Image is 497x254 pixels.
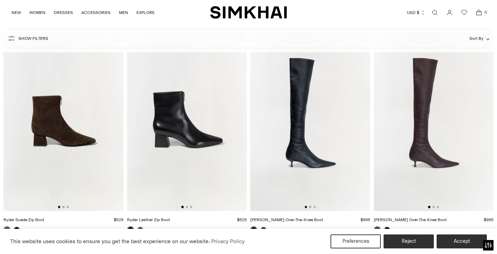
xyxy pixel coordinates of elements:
img: Ryder Leather Zip Boot [127,31,247,211]
a: SIMKHAI [210,6,287,19]
a: DRESSES [54,5,73,20]
span: This website uses cookies to ensure you get the best experience on our website. [10,238,210,245]
a: Go to the account page [443,6,457,20]
button: Go to slide 3 [437,206,439,208]
a: NEW [12,5,21,20]
a: Ryder Suede Zip Boot [3,217,44,222]
button: Go to slide 2 [309,206,311,208]
button: Go to slide 3 [190,206,192,208]
a: [PERSON_NAME] Over-The-Knee Boot [250,217,323,222]
button: Go to slide 2 [432,206,435,208]
button: Go to slide 1 [428,206,430,208]
button: Accept [437,234,487,248]
a: Ryder Leather Zip Boot [127,217,170,222]
a: Wishlist [457,6,471,20]
button: Go to slide 3 [67,206,69,208]
a: Open cart modal [472,6,486,20]
button: Go to slide 2 [62,206,65,208]
a: ACCESSORIES [81,5,111,20]
a: WOMEN [29,5,45,20]
button: Go to slide 1 [58,206,60,208]
span: 0 [482,9,489,15]
a: EXPLORE [136,5,155,20]
button: Sort By [469,35,490,42]
span: Show Filters [18,36,48,41]
img: Joni Leather Over-The-Knee Boot [250,31,370,211]
button: Go to slide 1 [181,206,184,208]
img: Ryder Suede Zip Boot [3,31,124,211]
button: Go to slide 2 [186,206,188,208]
span: Sort By [469,36,483,41]
img: Joni Leather Over-The-Knee Boot [374,31,494,211]
button: Go to slide 1 [305,206,307,208]
a: [PERSON_NAME] Over-The-Knee Boot [374,217,447,222]
button: Preferences [331,234,381,248]
a: Privacy Policy (opens in a new tab) [210,236,246,247]
a: MEN [119,5,128,20]
button: Go to slide 3 [313,206,316,208]
button: USD $ [407,5,425,20]
a: Open search modal [428,6,442,20]
button: Reject [384,234,434,248]
button: Show Filters [7,33,48,44]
